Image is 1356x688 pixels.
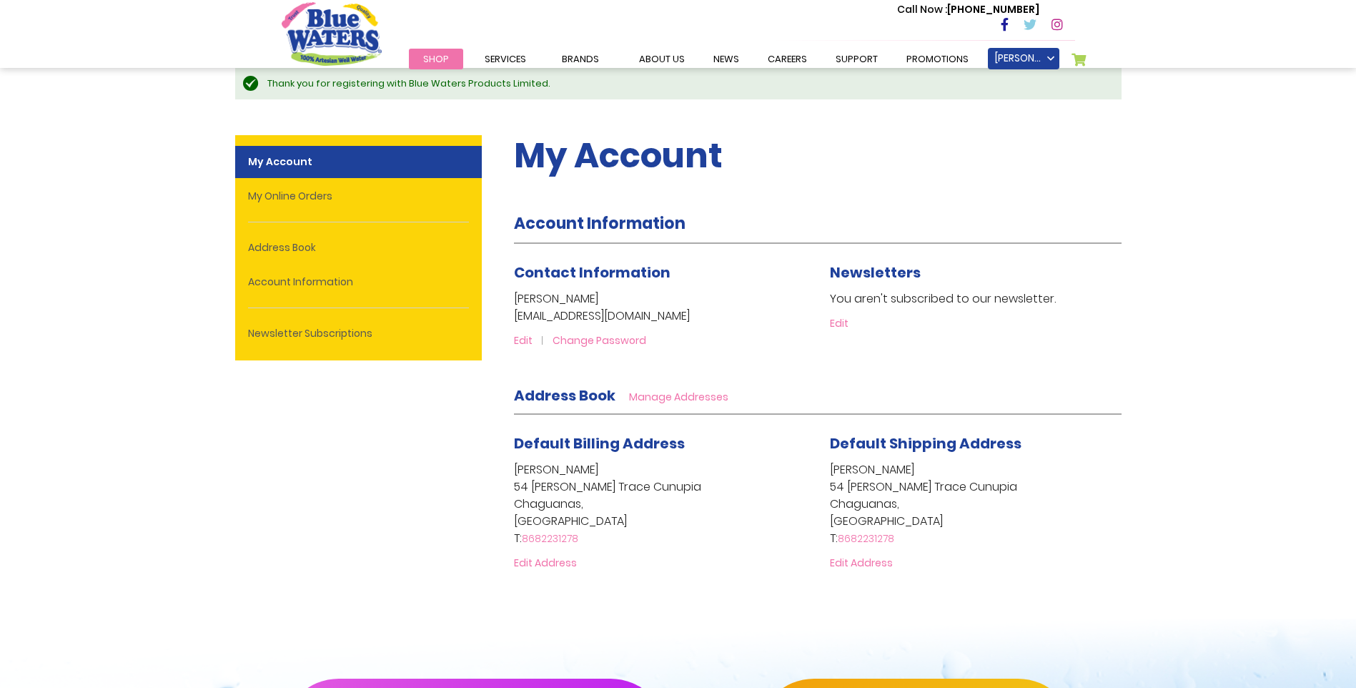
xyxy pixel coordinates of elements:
[235,146,482,178] strong: My Account
[235,266,482,298] a: Account Information
[514,333,550,348] a: Edit
[830,290,1122,308] p: You aren't subscribed to our newsletter.
[267,77,1107,91] div: Thank you for registering with Blue Waters Products Limited.
[892,49,983,69] a: Promotions
[897,2,947,16] span: Call Now :
[830,461,1122,547] address: [PERSON_NAME] 54 [PERSON_NAME] Trace Cunupia Chaguanas, [GEOGRAPHIC_DATA] T:
[514,262,670,282] span: Contact Information
[282,2,382,65] a: store logo
[830,433,1021,453] span: Default Shipping Address
[522,531,578,546] a: 8682231278
[514,385,615,406] strong: Address Book
[235,232,482,264] a: Address Book
[821,49,892,69] a: support
[830,316,848,330] a: Edit
[629,390,728,404] a: Manage Addresses
[553,333,646,348] a: Change Password
[514,433,685,453] span: Default Billing Address
[625,49,699,69] a: about us
[514,290,806,325] p: [PERSON_NAME] [EMAIL_ADDRESS][DOMAIN_NAME]
[235,318,482,350] a: Newsletter Subscriptions
[830,262,921,282] span: Newsletters
[485,52,526,66] span: Services
[235,180,482,212] a: My Online Orders
[423,52,449,66] span: Shop
[562,52,599,66] span: Brands
[514,212,686,235] strong: Account Information
[897,2,1039,17] p: [PHONE_NUMBER]
[514,333,533,348] span: Edit
[838,531,894,546] a: 8682231278
[514,461,806,547] address: [PERSON_NAME] 54 [PERSON_NAME] Trace Cunupia Chaguanas, [GEOGRAPHIC_DATA] T:
[988,48,1059,69] a: [PERSON_NAME]
[830,556,893,570] a: Edit Address
[514,132,723,180] span: My Account
[514,556,577,570] a: Edit Address
[699,49,753,69] a: News
[753,49,821,69] a: careers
